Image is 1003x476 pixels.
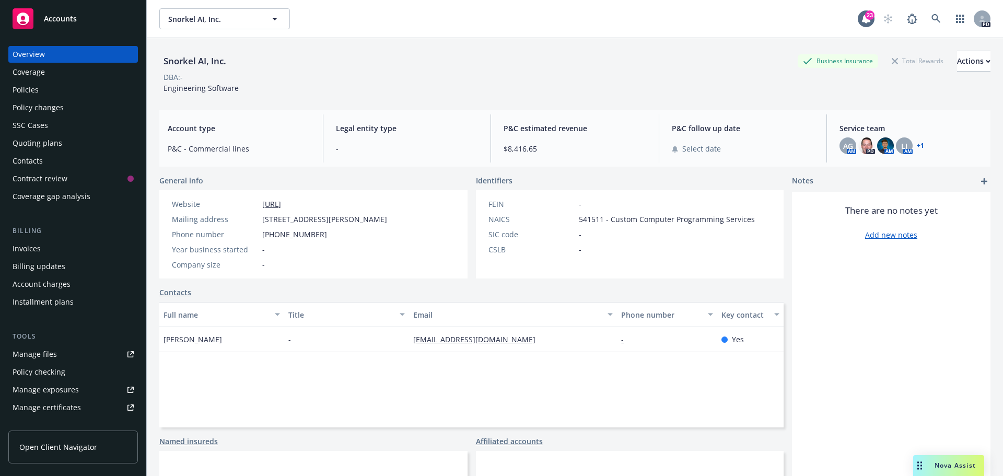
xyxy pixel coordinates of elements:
[159,8,290,29] button: Snorkel AI, Inc.
[13,117,48,134] div: SSC Cases
[917,143,924,149] a: +1
[288,334,291,345] span: -
[902,8,923,29] a: Report a Bug
[164,72,183,83] div: DBA: -
[159,302,284,327] button: Full name
[164,309,269,320] div: Full name
[579,199,581,210] span: -
[901,141,907,152] span: LI
[284,302,409,327] button: Title
[262,244,265,255] span: -
[13,99,64,116] div: Policy changes
[8,226,138,236] div: Billing
[159,54,230,68] div: Snorkel AI, Inc.
[13,364,65,380] div: Policy checking
[792,175,813,188] span: Notes
[672,123,814,134] span: P&C follow up date
[13,399,81,416] div: Manage certificates
[950,8,971,29] a: Switch app
[732,334,744,345] span: Yes
[913,455,984,476] button: Nova Assist
[13,417,62,434] div: Manage BORs
[913,455,926,476] div: Drag to move
[168,143,310,154] span: P&C - Commercial lines
[579,244,581,255] span: -
[8,399,138,416] a: Manage certificates
[13,188,90,205] div: Coverage gap analysis
[8,331,138,342] div: Tools
[8,117,138,134] a: SSC Cases
[865,10,874,20] div: 23
[8,258,138,275] a: Billing updates
[843,141,853,152] span: AG
[159,175,203,186] span: General info
[13,294,74,310] div: Installment plans
[172,199,258,210] div: Website
[168,123,310,134] span: Account type
[159,287,191,298] a: Contacts
[44,15,77,23] span: Accounts
[19,442,97,452] span: Open Client Navigator
[877,137,894,154] img: photo
[488,214,575,225] div: NAICS
[13,381,79,398] div: Manage exposures
[336,123,479,134] span: Legal entity type
[13,64,45,80] div: Coverage
[8,64,138,80] a: Coverage
[8,135,138,152] a: Quoting plans
[13,153,43,169] div: Contacts
[262,214,387,225] span: [STREET_ADDRESS][PERSON_NAME]
[8,276,138,293] a: Account charges
[8,4,138,33] a: Accounts
[8,153,138,169] a: Contacts
[8,381,138,398] a: Manage exposures
[865,229,917,240] a: Add new notes
[159,436,218,447] a: Named insureds
[13,82,39,98] div: Policies
[858,137,875,154] img: photo
[8,294,138,310] a: Installment plans
[887,54,949,67] div: Total Rewards
[476,436,543,447] a: Affiliated accounts
[172,244,258,255] div: Year business started
[13,276,71,293] div: Account charges
[845,204,938,217] span: There are no notes yet
[8,364,138,380] a: Policy checking
[488,244,575,255] div: CSLB
[168,14,259,25] span: Snorkel AI, Inc.
[413,309,601,320] div: Email
[172,259,258,270] div: Company size
[8,99,138,116] a: Policy changes
[488,229,575,240] div: SIC code
[878,8,899,29] a: Start snowing
[721,309,768,320] div: Key contact
[926,8,947,29] a: Search
[621,334,632,344] a: -
[8,346,138,363] a: Manage files
[8,417,138,434] a: Manage BORs
[13,46,45,63] div: Overview
[413,334,544,344] a: [EMAIL_ADDRESS][DOMAIN_NAME]
[978,175,990,188] a: add
[164,83,239,93] span: Engineering Software
[798,54,878,67] div: Business Insurance
[957,51,990,72] button: Actions
[579,229,581,240] span: -
[957,51,990,71] div: Actions
[504,143,646,154] span: $8,416.65
[13,240,41,257] div: Invoices
[13,258,65,275] div: Billing updates
[488,199,575,210] div: FEIN
[13,170,67,187] div: Contract review
[476,175,512,186] span: Identifiers
[262,199,281,209] a: [URL]
[579,214,755,225] span: 541511 - Custom Computer Programming Services
[262,229,327,240] span: [PHONE_NUMBER]
[13,346,57,363] div: Manage files
[262,259,265,270] span: -
[8,82,138,98] a: Policies
[172,214,258,225] div: Mailing address
[172,229,258,240] div: Phone number
[8,46,138,63] a: Overview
